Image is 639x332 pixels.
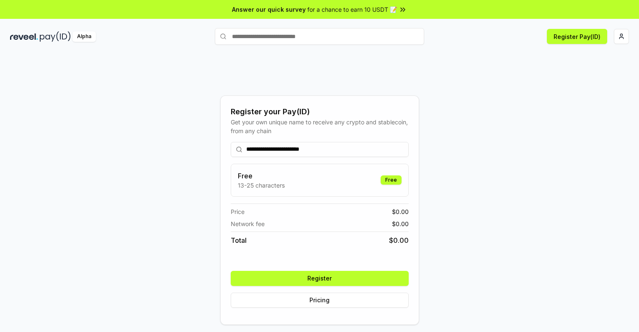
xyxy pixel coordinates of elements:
[231,219,265,228] span: Network fee
[389,235,409,245] span: $ 0.00
[381,175,402,185] div: Free
[231,207,245,216] span: Price
[392,207,409,216] span: $ 0.00
[231,293,409,308] button: Pricing
[392,219,409,228] span: $ 0.00
[231,106,409,118] div: Register your Pay(ID)
[10,31,38,42] img: reveel_dark
[307,5,397,14] span: for a chance to earn 10 USDT 📝
[40,31,71,42] img: pay_id
[547,29,607,44] button: Register Pay(ID)
[238,181,285,190] p: 13-25 characters
[238,171,285,181] h3: Free
[231,271,409,286] button: Register
[232,5,306,14] span: Answer our quick survey
[231,235,247,245] span: Total
[231,118,409,135] div: Get your own unique name to receive any crypto and stablecoin, from any chain
[72,31,96,42] div: Alpha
